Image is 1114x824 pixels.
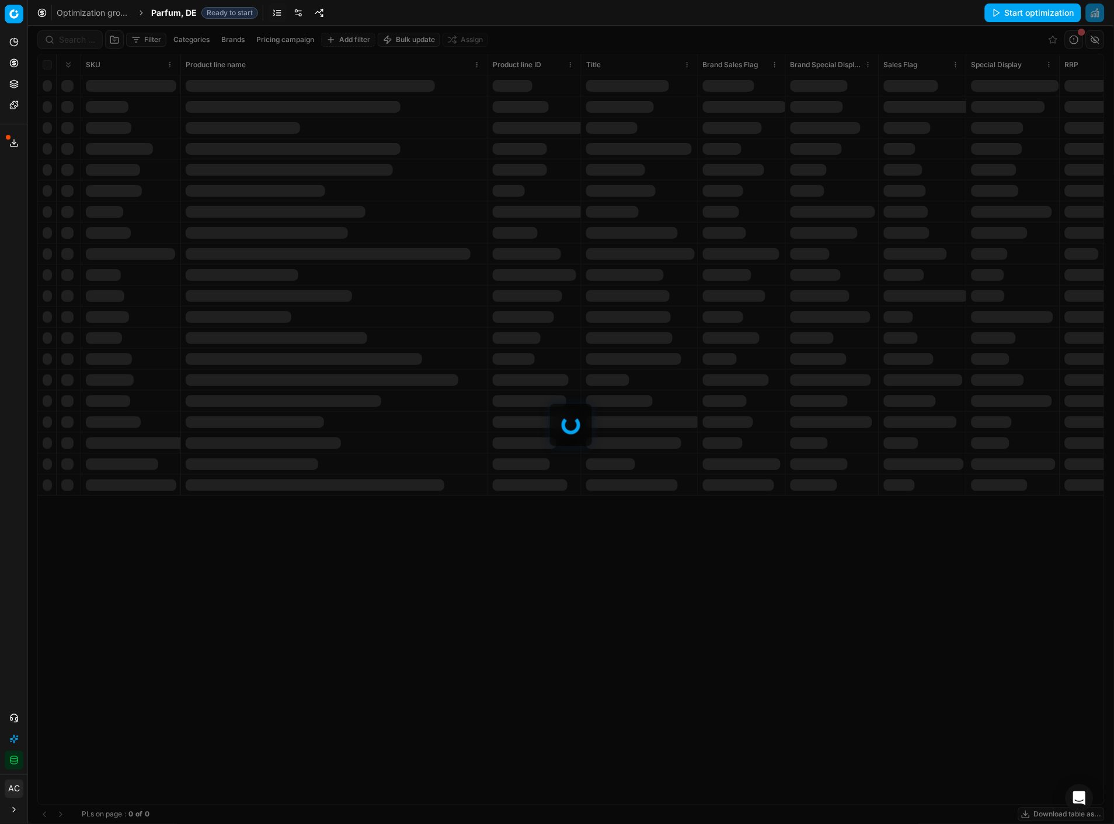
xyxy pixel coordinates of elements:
button: AC [5,780,23,798]
span: Ready to start [201,7,258,19]
a: Optimization groups [57,7,131,19]
div: Open Intercom Messenger [1066,784,1094,812]
nav: breadcrumb [57,7,258,19]
span: Parfum, DEReady to start [151,7,258,19]
button: Start optimization [985,4,1081,22]
span: Parfum, DE [151,7,197,19]
span: AC [5,780,23,798]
